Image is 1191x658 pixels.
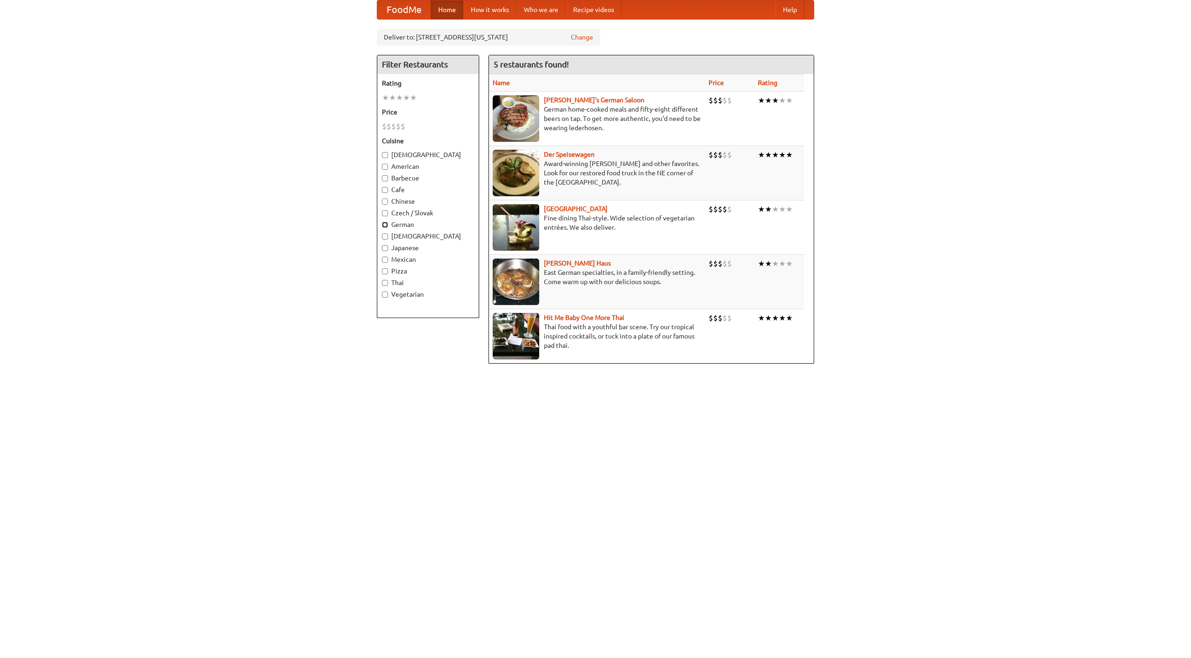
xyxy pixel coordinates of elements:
li: $ [723,204,727,214]
li: $ [382,121,387,132]
p: Award-winning [PERSON_NAME] and other favorites. Look for our restored food truck in the NE corne... [493,159,701,187]
li: $ [727,150,732,160]
li: ★ [772,150,779,160]
li: ★ [779,95,786,106]
li: ★ [786,150,793,160]
h5: Rating [382,79,474,88]
li: $ [723,150,727,160]
img: esthers.jpg [493,95,539,142]
input: Chinese [382,199,388,205]
label: Japanese [382,243,474,253]
li: ★ [772,313,779,323]
b: Der Speisewagen [544,151,595,158]
p: East German specialties, in a family-friendly setting. Come warm up with our delicious soups. [493,268,701,286]
li: $ [718,204,723,214]
li: $ [718,259,723,269]
a: Help [776,0,804,19]
li: ★ [758,150,765,160]
li: ★ [382,93,389,103]
li: ★ [779,204,786,214]
li: $ [391,121,396,132]
li: $ [727,313,732,323]
img: satay.jpg [493,204,539,251]
label: Vegetarian [382,290,474,299]
a: Recipe videos [566,0,622,19]
input: American [382,164,388,170]
li: $ [723,259,727,269]
label: German [382,220,474,229]
a: [PERSON_NAME]'s German Saloon [544,96,644,104]
li: $ [713,313,718,323]
label: [DEMOGRAPHIC_DATA] [382,232,474,241]
p: Fine dining Thai-style. Wide selection of vegetarian entrées. We also deliver. [493,213,701,232]
input: Vegetarian [382,292,388,298]
label: Czech / Slovak [382,208,474,218]
li: $ [723,313,727,323]
li: ★ [389,93,396,103]
input: Mexican [382,257,388,263]
li: ★ [765,150,772,160]
li: ★ [410,93,417,103]
img: kohlhaus.jpg [493,259,539,305]
li: ★ [765,259,772,269]
a: Hit Me Baby One More Thai [544,314,624,321]
li: $ [718,150,723,160]
a: Rating [758,79,777,86]
li: ★ [758,204,765,214]
li: ★ [779,259,786,269]
label: Mexican [382,255,474,264]
li: ★ [396,93,403,103]
li: $ [727,95,732,106]
li: $ [727,204,732,214]
li: $ [713,259,718,269]
label: Barbecue [382,173,474,183]
li: $ [713,95,718,106]
li: ★ [758,259,765,269]
li: $ [713,150,718,160]
div: Deliver to: [STREET_ADDRESS][US_STATE] [377,29,600,46]
h4: Filter Restaurants [377,55,479,74]
label: Chinese [382,197,474,206]
h5: Cuisine [382,136,474,146]
li: $ [723,95,727,106]
li: $ [709,95,713,106]
img: speisewagen.jpg [493,150,539,196]
li: ★ [765,95,772,106]
input: Japanese [382,245,388,251]
li: ★ [786,313,793,323]
img: babythai.jpg [493,313,539,359]
li: $ [709,313,713,323]
a: How it works [463,0,516,19]
li: ★ [758,313,765,323]
a: Change [571,33,593,42]
a: [GEOGRAPHIC_DATA] [544,205,608,213]
input: Thai [382,280,388,286]
li: $ [401,121,405,132]
li: $ [727,259,732,269]
li: ★ [765,313,772,323]
li: ★ [786,95,793,106]
li: $ [718,313,723,323]
label: Pizza [382,266,474,276]
li: $ [709,150,713,160]
a: Home [431,0,463,19]
label: [DEMOGRAPHIC_DATA] [382,150,474,160]
p: German home-cooked meals and fifty-eight different beers on tap. To get more authentic, you'd nee... [493,105,701,133]
a: [PERSON_NAME] Haus [544,259,611,267]
li: ★ [772,95,779,106]
li: ★ [772,259,779,269]
li: $ [709,204,713,214]
label: Thai [382,278,474,287]
input: Barbecue [382,175,388,181]
li: ★ [772,204,779,214]
li: $ [396,121,401,132]
ng-pluralize: 5 restaurants found! [494,60,569,69]
a: Name [493,79,510,86]
li: $ [718,95,723,106]
input: Czech / Slovak [382,210,388,216]
input: [DEMOGRAPHIC_DATA] [382,152,388,158]
li: ★ [779,313,786,323]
